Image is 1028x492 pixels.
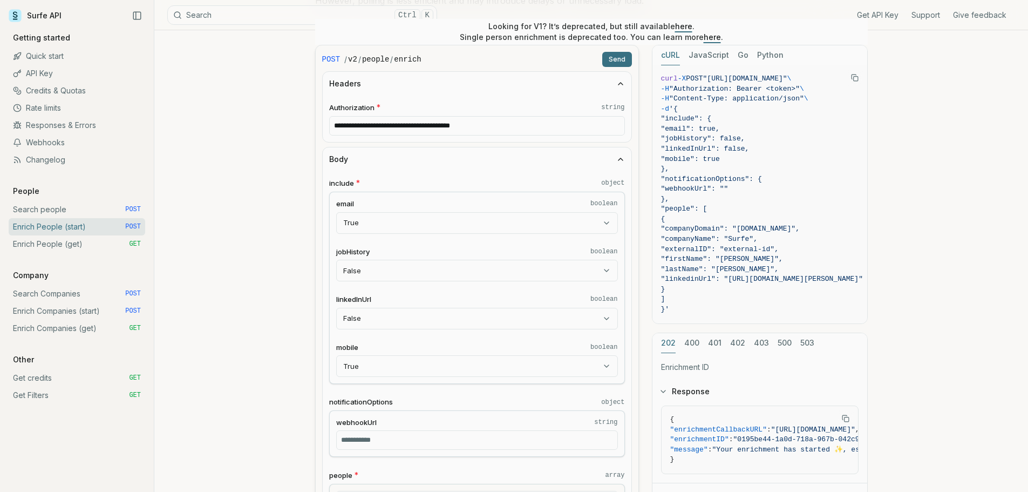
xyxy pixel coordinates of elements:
[661,205,707,213] span: "people": [
[9,32,74,43] p: Getting started
[9,218,145,235] a: Enrich People (start) POST
[129,324,141,333] span: GET
[601,398,624,407] code: object
[329,470,352,481] span: people
[322,54,341,65] span: POST
[661,75,678,83] span: curl
[771,426,855,434] span: "[URL][DOMAIN_NAME]"
[590,199,617,208] code: boolean
[329,397,393,407] span: notificationOptions
[730,333,745,353] button: 402
[9,186,44,197] p: People
[9,82,145,99] a: Credits & Quotas
[686,75,703,83] span: POST
[670,455,675,463] span: }
[857,10,898,21] a: Get API Key
[602,52,632,67] button: Send
[704,32,721,42] a: here
[847,70,863,86] button: Copy Text
[661,155,720,163] span: "mobile": true
[9,320,145,337] a: Enrich Companies (get) GET
[129,374,141,382] span: GET
[800,85,804,93] span: \
[767,426,771,434] span: :
[129,240,141,248] span: GET
[661,134,745,143] span: "jobHistory": false,
[125,289,141,298] span: POST
[9,117,145,134] a: Responses & Errors
[712,446,965,454] span: "Your enrichment has started ✨, estimated time: 2 seconds."
[329,178,354,188] span: include
[9,134,145,151] a: Webhooks
[9,369,145,387] a: Get credits GET
[9,270,53,281] p: Company
[336,417,377,428] span: webhookUrl
[855,426,860,434] span: ,
[661,285,665,293] span: }
[129,391,141,400] span: GET
[661,195,670,203] span: },
[9,354,38,365] p: Other
[787,75,792,83] span: \
[669,95,804,103] span: "Content-Type: application/json"
[661,235,758,243] span: "companyName": "Surfe",
[661,175,762,183] span: "notificationOptions": {
[689,45,729,65] button: JavaScript
[800,333,814,353] button: 503
[323,72,631,96] button: Headers
[336,342,358,353] span: mobile
[661,125,720,133] span: "email": true,
[9,48,145,65] a: Quick start
[9,285,145,302] a: Search Companies POST
[605,471,624,480] code: array
[652,378,867,406] button: Response
[669,105,678,113] span: '{
[670,435,729,443] span: "enrichmentID"
[678,75,686,83] span: -X
[358,54,361,65] span: /
[421,9,433,21] kbd: K
[675,22,692,31] a: here
[670,415,675,423] span: {
[708,333,721,353] button: 401
[804,95,808,103] span: \
[336,247,370,257] span: jobHistory
[661,215,665,223] span: {
[911,10,940,21] a: Support
[394,9,420,21] kbd: Ctrl
[460,21,723,43] p: Looking for V1? It’s deprecated, but still available . Single person enrichment is deprecated too...
[757,45,784,65] button: Python
[661,95,670,103] span: -H
[738,45,748,65] button: Go
[394,54,421,65] code: enrich
[129,8,145,24] button: Collapse Sidebar
[125,223,141,231] span: POST
[9,302,145,320] a: Enrich Companies (start) POST
[9,99,145,117] a: Rate limits
[323,147,631,171] button: Body
[661,333,676,353] button: 202
[661,255,783,263] span: "firstName": "[PERSON_NAME]",
[590,295,617,304] code: boolean
[9,65,145,82] a: API Key
[362,54,389,65] code: people
[661,45,680,65] button: cURL
[670,446,708,454] span: "message"
[167,5,437,25] button: SearchCtrlK
[601,179,624,187] code: object
[953,10,1006,21] a: Give feedback
[125,205,141,214] span: POST
[684,333,699,353] button: 400
[9,387,145,404] a: Get Filters GET
[661,114,712,123] span: "include": {
[754,333,769,353] button: 403
[590,247,617,256] code: boolean
[670,426,767,434] span: "enrichmentCallbackURL"
[9,151,145,169] a: Changelog
[661,265,779,273] span: "lastName": "[PERSON_NAME]",
[329,103,375,113] span: Authorization
[661,225,800,233] span: "companyDomain": "[DOMAIN_NAME]",
[778,333,792,353] button: 500
[661,245,779,253] span: "externalID": "external-id",
[348,54,357,65] code: v2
